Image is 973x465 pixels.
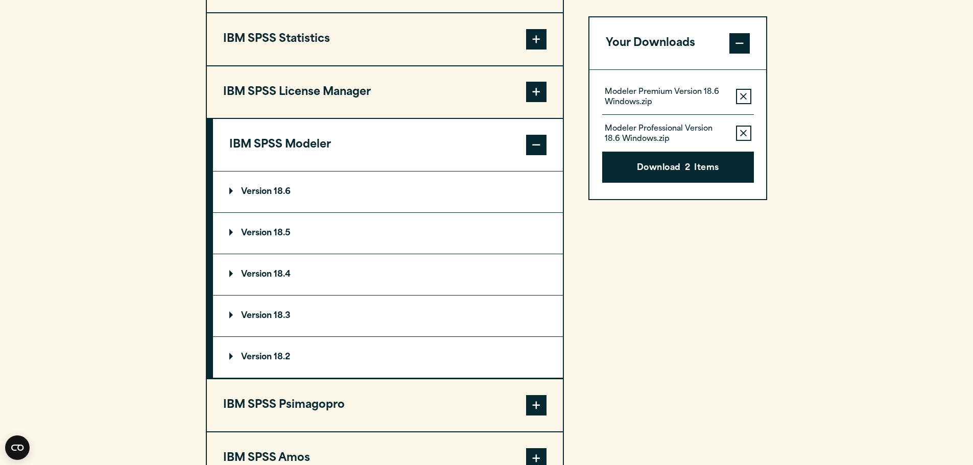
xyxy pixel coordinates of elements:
[229,353,290,361] p: Version 18.2
[605,124,728,144] p: Modeler Professional Version 18.6 Windows.zip
[213,337,563,378] summary: Version 18.2
[589,17,767,69] button: Your Downloads
[213,213,563,254] summary: Version 18.5
[229,312,291,320] p: Version 18.3
[229,229,291,237] p: Version 18.5
[207,13,563,65] button: IBM SPSS Statistics
[5,435,30,460] button: Open CMP widget
[213,171,563,378] div: IBM SPSS Modeler
[602,152,754,183] button: Download2Items
[207,379,563,431] button: IBM SPSS Psimagopro
[213,254,563,295] summary: Version 18.4
[229,271,291,279] p: Version 18.4
[229,188,291,196] p: Version 18.6
[685,162,690,175] span: 2
[589,69,767,200] div: Your Downloads
[207,66,563,118] button: IBM SPSS License Manager
[605,87,728,108] p: Modeler Premium Version 18.6 Windows.zip
[213,172,563,212] summary: Version 18.6
[213,119,563,171] button: IBM SPSS Modeler
[213,296,563,336] summary: Version 18.3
